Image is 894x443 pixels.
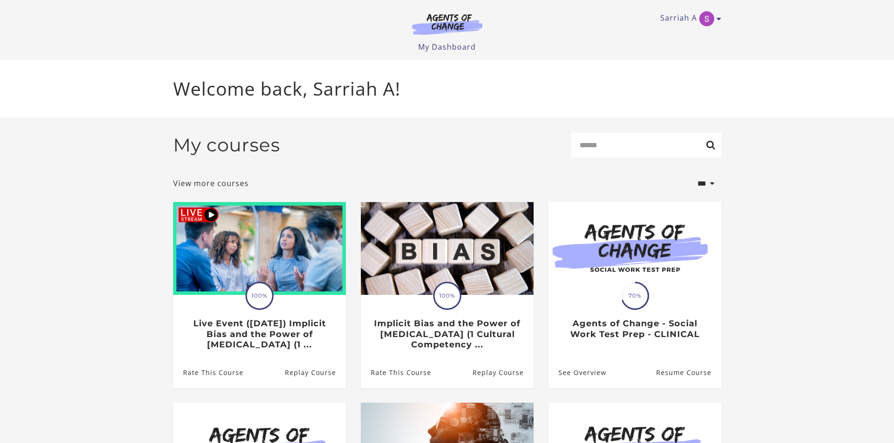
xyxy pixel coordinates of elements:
span: 100% [247,283,272,308]
span: 70% [622,283,648,308]
p: Welcome back, Sarriah A! [173,75,721,103]
h2: My courses [173,134,280,156]
h3: Live Event ([DATE]) Implicit Bias and the Power of [MEDICAL_DATA] (1 ... [183,318,336,350]
a: View more courses [173,178,249,189]
a: Agents of Change - Social Work Test Prep - CLINICAL: See Overview [549,357,606,388]
a: Live Event (8/1/25) Implicit Bias and the Power of Peer Support (1 ...: Resume Course [284,357,345,388]
a: My Dashboard [418,42,476,52]
span: 100% [435,283,460,308]
a: Implicit Bias and the Power of Peer Support (1 Cultural Competency ...: Rate This Course [361,357,431,388]
a: Toggle menu [660,11,717,26]
h3: Agents of Change - Social Work Test Prep - CLINICAL [558,318,711,339]
h3: Implicit Bias and the Power of [MEDICAL_DATA] (1 Cultural Competency ... [371,318,523,350]
a: Implicit Bias and the Power of Peer Support (1 Cultural Competency ...: Resume Course [472,357,533,388]
img: Agents of Change Logo [402,13,492,35]
a: Live Event (8/1/25) Implicit Bias and the Power of Peer Support (1 ...: Rate This Course [173,357,244,388]
a: Agents of Change - Social Work Test Prep - CLINICAL: Resume Course [656,357,721,388]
